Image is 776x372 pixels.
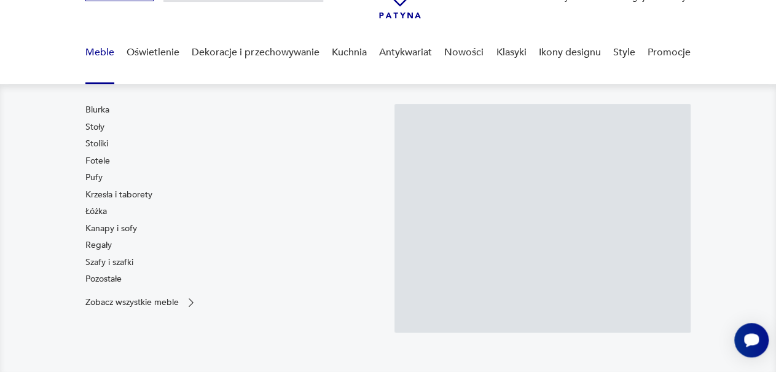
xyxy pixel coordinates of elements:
[85,239,112,251] a: Regały
[332,29,367,76] a: Kuchnia
[85,205,107,218] a: Łóżka
[85,189,152,201] a: Krzesła i taborety
[444,29,484,76] a: Nowości
[379,29,432,76] a: Antykwariat
[85,298,179,306] p: Zobacz wszystkie meble
[613,29,635,76] a: Style
[85,138,108,150] a: Stoliki
[85,273,122,285] a: Pozostałe
[85,104,109,116] a: Biurka
[85,223,137,235] a: Kanapy i sofy
[648,29,691,76] a: Promocje
[85,296,197,309] a: Zobacz wszystkie meble
[85,172,103,184] a: Pufy
[85,29,114,76] a: Meble
[85,256,133,269] a: Szafy i szafki
[192,29,319,76] a: Dekoracje i przechowywanie
[127,29,179,76] a: Oświetlenie
[734,323,769,357] iframe: Smartsupp widget button
[85,155,110,167] a: Fotele
[539,29,601,76] a: Ikony designu
[85,121,104,133] a: Stoły
[496,29,526,76] a: Klasyki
